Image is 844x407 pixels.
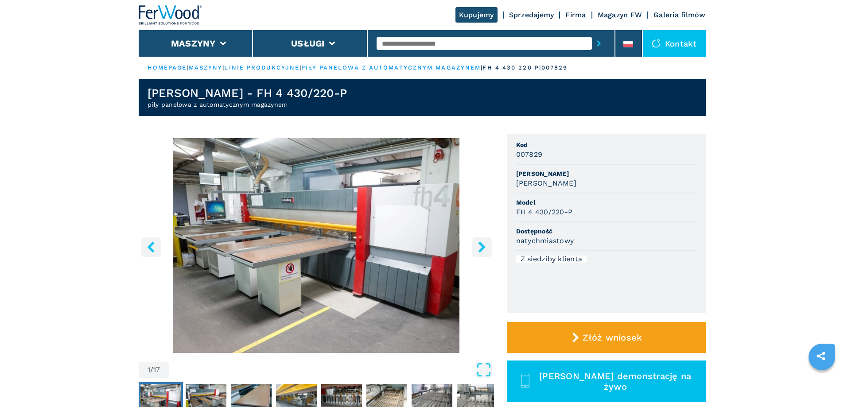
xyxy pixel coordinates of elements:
span: / [150,366,153,373]
span: Kod [516,140,697,149]
h1: [PERSON_NAME] - FH 4 430/220-P [148,86,347,100]
a: Galeria filmów [653,11,706,19]
a: Magazyn FW [598,11,642,19]
button: Maszyny [171,38,216,49]
a: Firma [565,11,586,19]
a: Kupujemy [455,7,498,23]
button: left-button [141,237,161,257]
img: Kontakt [652,39,661,48]
h3: FH 4 430/220-P [516,207,573,217]
button: submit-button [592,33,606,54]
div: Z siedziby klienta [516,256,587,263]
span: | [187,64,188,71]
div: Go to Slide 1 [139,138,494,353]
div: Kontakt [643,30,706,57]
span: Złóż wniosek [583,332,642,343]
h2: piły panelowa z automatycznym magazynem [148,100,347,109]
button: right-button [472,237,492,257]
a: HOMEPAGE [148,64,187,71]
h3: [PERSON_NAME] [516,178,576,188]
a: maszyny [189,64,223,71]
a: piły panelowa z automatycznym magazynem [301,64,481,71]
button: Złóż wniosek [507,322,706,353]
span: 1 [148,366,150,373]
span: 17 [153,366,160,373]
span: | [299,64,301,71]
span: | [481,64,482,71]
a: sharethis [810,345,832,367]
img: Ferwood [139,5,202,25]
p: 007829 [541,64,568,72]
iframe: Chat [806,367,837,400]
p: fh 4 430 220 p | [482,64,541,72]
span: | [222,64,224,71]
button: [PERSON_NAME] demonstrację na żywo [507,360,706,402]
span: Dostępność [516,227,697,236]
h3: 007829 [516,149,543,159]
span: [PERSON_NAME] [516,169,697,178]
h3: natychmiastowy [516,236,574,246]
img: piły panelowa z automatycznym magazynem SCHELLING FH 4 430/220-P [139,138,494,353]
span: [PERSON_NAME] demonstrację na żywo [535,371,695,392]
button: Usługi [291,38,325,49]
button: Open Fullscreen [171,362,492,378]
a: Sprzedajemy [509,11,554,19]
span: Model [516,198,697,207]
a: linie produkcyjne [224,64,299,71]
